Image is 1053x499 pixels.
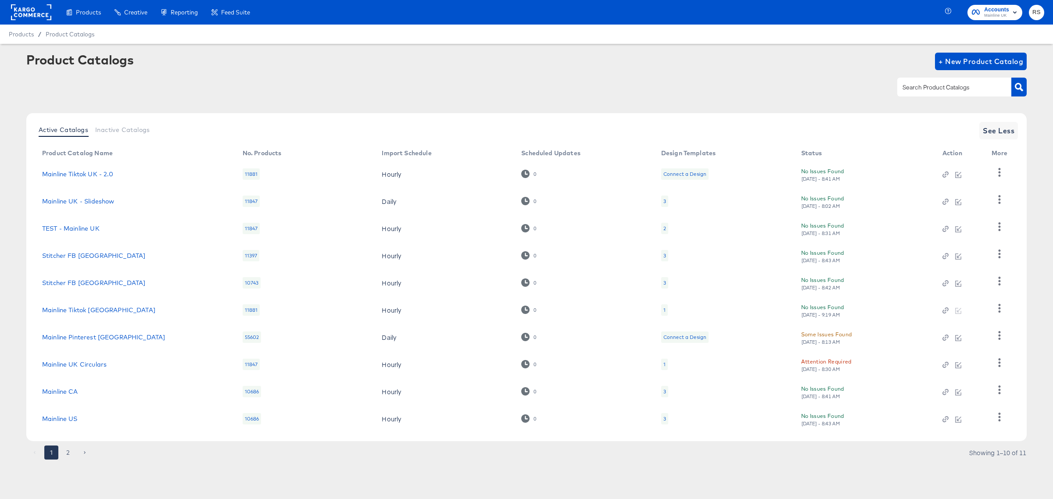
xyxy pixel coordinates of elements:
[801,339,841,345] div: [DATE] - 8:13 AM
[801,357,852,366] div: Attention Required
[243,359,260,370] div: 11847
[42,252,145,259] a: Stitcher FB [GEOGRAPHIC_DATA]
[967,5,1022,20] button: AccountsMainline UK
[801,330,852,345] button: Some Issues Found[DATE] - 8:13 AM
[663,388,666,395] div: 3
[44,446,58,460] button: page 1
[243,196,260,207] div: 11847
[221,9,250,16] span: Feed Suite
[243,250,260,261] div: 11397
[663,361,666,368] div: 1
[801,357,852,372] button: Attention Required[DATE] - 8:30 AM
[243,304,260,316] div: 11881
[243,168,260,180] div: 11881
[984,5,1009,14] span: Accounts
[661,304,668,316] div: 1
[661,150,716,157] div: Design Templates
[375,405,514,432] td: Hourly
[985,146,1018,160] th: More
[661,386,668,397] div: 3
[979,122,1018,139] button: See Less
[984,12,1009,19] span: Mainline UK
[34,31,46,38] span: /
[801,330,852,339] div: Some Issues Found
[521,150,580,157] div: Scheduled Updates
[9,31,34,38] span: Products
[521,387,537,396] div: 0
[533,389,537,395] div: 0
[661,359,668,370] div: 1
[76,9,101,16] span: Products
[1032,7,1041,18] span: RS
[521,333,537,341] div: 0
[521,170,537,178] div: 0
[171,9,198,16] span: Reporting
[901,82,994,93] input: Search Product Catalogs
[375,160,514,188] td: Hourly
[794,146,935,160] th: Status
[42,388,78,395] a: Mainline CA
[42,361,107,368] a: Mainline UK Circulars
[95,126,150,133] span: Inactive Catalogs
[983,125,1014,137] span: See Less
[935,53,1027,70] button: + New Product Catalog
[243,413,261,424] div: 10686
[1029,5,1044,20] button: RS
[375,351,514,378] td: Hourly
[661,277,668,289] div: 3
[243,223,260,234] div: 11847
[663,307,666,314] div: 1
[375,242,514,269] td: Hourly
[243,386,261,397] div: 10686
[938,55,1023,68] span: + New Product Catalog
[26,53,133,67] div: Product Catalogs
[661,331,709,343] div: Connect a Design
[663,252,666,259] div: 3
[521,251,537,260] div: 0
[969,449,1027,456] div: Showing 1–10 of 11
[375,296,514,324] td: Hourly
[533,171,537,177] div: 0
[42,150,113,157] div: Product Catalog Name
[46,31,94,38] a: Product Catalogs
[375,378,514,405] td: Hourly
[243,150,282,157] div: No. Products
[26,446,93,460] nav: pagination navigation
[42,334,165,341] a: Mainline Pinterest [GEOGRAPHIC_DATA]
[42,171,114,178] a: Mainline Tiktok UK - 2.0
[42,415,78,422] a: Mainline US
[243,331,261,343] div: 55602
[663,415,666,422] div: 3
[42,225,100,232] a: TEST - Mainline UK
[661,168,709,180] div: Connect a Design
[521,278,537,287] div: 0
[42,279,145,286] a: Stitcher FB [GEOGRAPHIC_DATA]
[521,306,537,314] div: 0
[243,277,261,289] div: 10743
[42,307,155,314] a: Mainline Tiktok [GEOGRAPHIC_DATA]
[663,198,666,205] div: 3
[663,171,706,178] div: Connect a Design
[375,324,514,351] td: Daily
[533,198,537,204] div: 0
[533,307,537,313] div: 0
[39,126,88,133] span: Active Catalogs
[661,250,668,261] div: 3
[375,215,514,242] td: Hourly
[61,446,75,460] button: Go to page 2
[533,253,537,259] div: 0
[124,9,147,16] span: Creative
[78,446,92,460] button: Go to next page
[382,150,431,157] div: Import Schedule
[663,225,666,232] div: 2
[935,146,985,160] th: Action
[533,280,537,286] div: 0
[663,279,666,286] div: 3
[521,360,537,368] div: 0
[663,334,706,341] div: Connect a Design
[375,188,514,215] td: Daily
[661,413,668,424] div: 3
[42,198,114,205] a: Mainline UK - Slideshow
[661,223,668,234] div: 2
